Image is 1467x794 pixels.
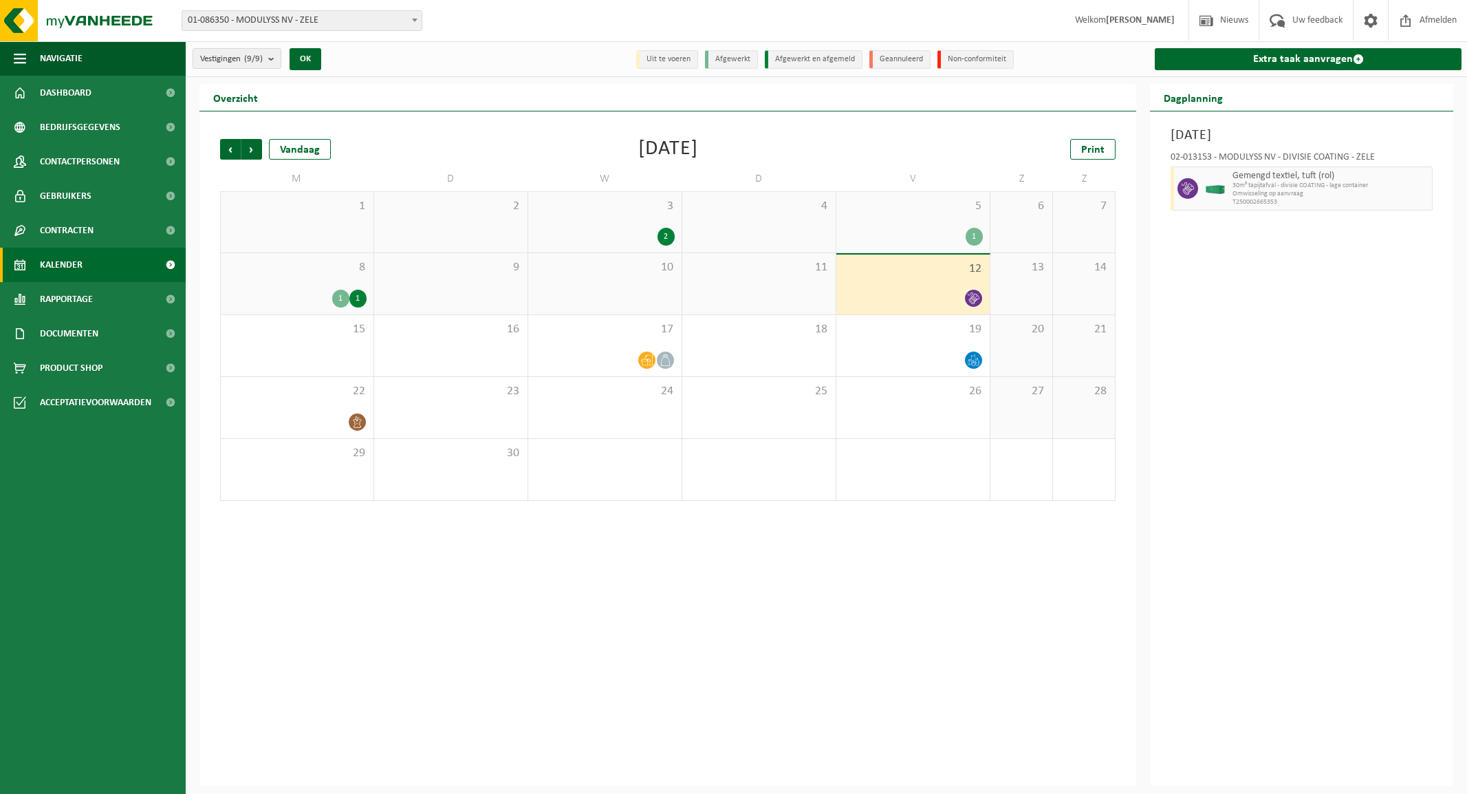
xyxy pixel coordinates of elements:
[1060,199,1108,214] span: 7
[843,322,983,337] span: 19
[638,139,698,160] div: [DATE]
[290,48,321,70] button: OK
[689,322,829,337] span: 18
[381,322,521,337] span: 16
[228,322,367,337] span: 15
[1232,171,1428,182] span: Gemengd textiel, tuft (rol)
[40,213,94,248] span: Contracten
[374,167,528,191] td: D
[997,260,1045,275] span: 13
[535,384,675,399] span: 24
[658,228,675,246] div: 2
[535,260,675,275] span: 10
[843,199,983,214] span: 5
[1060,322,1108,337] span: 21
[535,322,675,337] span: 17
[241,139,262,160] span: Volgende
[689,384,829,399] span: 25
[1070,139,1116,160] a: Print
[1081,144,1105,155] span: Print
[990,167,1053,191] td: Z
[40,179,91,213] span: Gebruikers
[843,384,983,399] span: 26
[1171,153,1433,167] div: 02-013153 - MODULYSS NV - DIVISIE COATING - ZELE
[182,11,422,30] span: 01-086350 - MODULYSS NV - ZELE
[40,76,91,110] span: Dashboard
[836,167,990,191] td: V
[1150,84,1237,111] h2: Dagplanning
[966,228,983,246] div: 1
[869,50,931,69] li: Geannuleerd
[997,384,1045,399] span: 27
[997,322,1045,337] span: 20
[535,199,675,214] span: 3
[1060,384,1108,399] span: 28
[228,384,367,399] span: 22
[1205,184,1226,194] img: HK-XC-30-GN-00
[193,48,281,69] button: Vestigingen(9/9)
[1106,15,1175,25] strong: [PERSON_NAME]
[843,261,983,277] span: 12
[199,84,272,111] h2: Overzicht
[381,199,521,214] span: 2
[200,49,263,69] span: Vestigingen
[40,385,151,420] span: Acceptatievoorwaarden
[182,10,422,31] span: 01-086350 - MODULYSS NV - ZELE
[1155,48,1461,70] a: Extra taak aanvragen
[381,446,521,461] span: 30
[269,139,331,160] div: Vandaag
[1060,260,1108,275] span: 14
[1232,198,1428,206] span: T250002665353
[636,50,698,69] li: Uit te voeren
[997,199,1045,214] span: 6
[1232,190,1428,198] span: Omwisseling op aanvraag
[381,384,521,399] span: 23
[1053,167,1116,191] td: Z
[381,260,521,275] span: 9
[40,316,98,351] span: Documenten
[228,446,367,461] span: 29
[332,290,349,308] div: 1
[244,54,263,63] count: (9/9)
[689,199,829,214] span: 4
[40,41,83,76] span: Navigatie
[937,50,1014,69] li: Non-conformiteit
[705,50,758,69] li: Afgewerkt
[1171,125,1433,146] h3: [DATE]
[40,144,120,179] span: Contactpersonen
[349,290,367,308] div: 1
[40,248,83,282] span: Kalender
[765,50,862,69] li: Afgewerkt en afgemeld
[228,199,367,214] span: 1
[220,167,374,191] td: M
[528,167,682,191] td: W
[228,260,367,275] span: 8
[1232,182,1428,190] span: 30m³ tapijtafval - divisie COATING - lage container
[40,110,120,144] span: Bedrijfsgegevens
[40,351,102,385] span: Product Shop
[220,139,241,160] span: Vorige
[689,260,829,275] span: 11
[40,282,93,316] span: Rapportage
[682,167,836,191] td: D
